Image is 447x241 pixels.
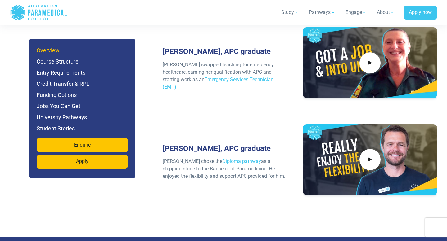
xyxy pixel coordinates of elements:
p: [PERSON_NAME] swapped teaching for emergency healthcare, earning her qualification with APC and s... [163,61,289,91]
h3: [PERSON_NAME], APC graduate [159,47,293,56]
a: Diploma pathway [222,158,261,164]
a: Pathways [305,4,339,21]
a: Study [278,4,303,21]
h3: [PERSON_NAME], APC graduate [159,144,293,153]
a: Australian Paramedical College [10,2,67,23]
a: Engage [342,4,371,21]
a: Apply now [404,6,437,20]
a: About [373,4,399,21]
a: Emergency Services Technician (EMT). [163,77,273,90]
p: [PERSON_NAME] chose the as a stepping stone to the Bachelor of Paramedicine. He enjoyed the flexi... [163,158,289,180]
